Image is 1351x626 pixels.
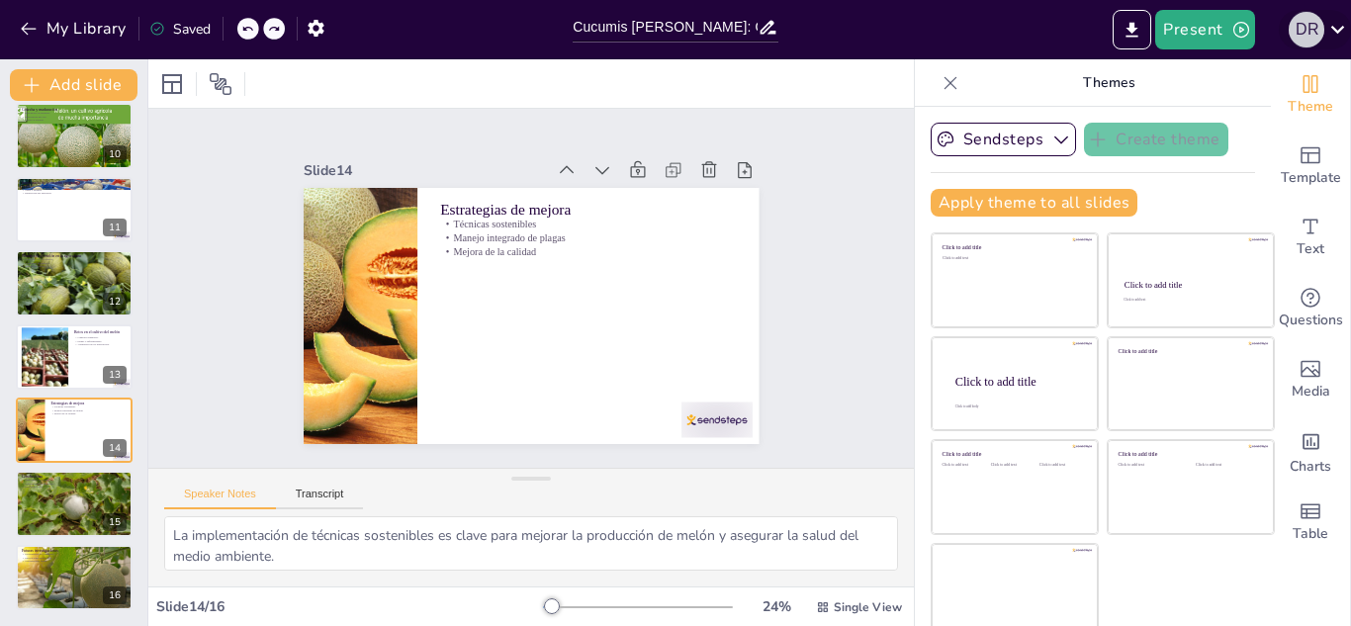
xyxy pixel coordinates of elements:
[156,68,188,100] div: Layout
[22,547,127,553] p: Futuras investigaciones
[22,106,127,112] p: Cosecha y maduración
[1292,381,1330,402] span: Media
[22,479,127,483] p: Importancia del manejo
[103,219,127,236] div: 11
[22,188,127,192] p: Sabor y dulzura
[1288,96,1333,118] span: Theme
[458,206,744,311] p: Manejo integrado de plagas
[209,72,232,96] span: Position
[1289,12,1324,47] div: D R
[10,69,137,101] button: Add slide
[943,244,1084,251] div: Click to add title
[22,556,127,560] p: Innovaciones tecnológicas
[348,97,584,190] div: Slide 14
[74,339,127,343] p: Plagas y enfermedades
[1271,202,1350,273] div: Add text boxes
[1289,10,1324,49] button: D R
[22,253,127,259] p: Beneficios del melón en la agricultura
[462,192,748,297] p: Técnicas sostenibles
[943,256,1084,261] div: Click to add text
[16,398,133,463] div: 14
[966,59,1251,107] p: Themes
[16,103,133,168] div: 10
[22,180,127,186] p: Importancia de la cosecha oportuna
[156,597,543,616] div: Slide 14 / 16
[1196,463,1258,468] div: Click to add text
[22,114,127,118] p: Importancia del olor
[834,599,902,615] span: Single View
[164,488,276,509] button: Speaker Notes
[22,482,127,486] p: Contribución a la economía
[991,463,1036,468] div: Click to add text
[74,335,127,339] p: Cambios climáticos
[276,488,364,509] button: Transcript
[573,13,758,42] input: Insert title
[1271,487,1350,558] div: Add a table
[1271,415,1350,487] div: Add charts and graphs
[15,13,135,45] button: My Library
[164,516,898,571] textarea: La implementación de técnicas sostenibles es clave para mejorar la producción de melón y asegurar...
[16,324,133,390] div: 13
[103,439,127,457] div: 14
[466,175,754,287] p: Estrategias de mejora
[1271,59,1350,131] div: Change the overall theme
[943,451,1084,458] div: Click to add title
[1271,344,1350,415] div: Add images, graphics, shapes or video
[1124,299,1255,303] div: Click to add text
[103,293,127,311] div: 12
[16,545,133,610] div: 16
[74,328,127,334] p: Retos en el cultivo del melón
[1039,463,1084,468] div: Click to add text
[22,552,127,556] p: Investigación en variedades
[1297,238,1324,260] span: Text
[22,184,127,188] p: Consecuencias de la recolección temprana
[1155,10,1254,49] button: Present
[943,463,987,468] div: Click to add text
[149,20,211,39] div: Saved
[22,474,127,480] p: Conclusiones
[1290,456,1331,478] span: Charts
[1119,347,1260,354] div: Click to add title
[103,366,127,384] div: 13
[103,513,127,531] div: 15
[50,408,127,412] p: Manejo integrado de plagas
[1281,167,1341,189] span: Template
[103,145,127,163] div: 10
[16,177,133,242] div: 11
[16,471,133,536] div: 15
[955,404,1080,408] div: Click to add body
[955,374,1082,388] div: Click to add title
[931,189,1137,217] button: Apply theme to all slides
[1125,280,1256,290] div: Click to add title
[22,118,127,122] p: Sonido al golpear
[22,486,127,490] p: Estrategias clave
[1271,131,1350,202] div: Add ready made slides
[103,586,127,604] div: 16
[22,258,127,262] p: Diversificación de cultivos
[1293,523,1328,545] span: Table
[16,250,133,315] div: 12
[753,597,800,616] div: 24 %
[1084,123,1228,156] button: Create theme
[1113,10,1151,49] button: Export to PowerPoint
[50,412,127,416] p: Mejora de la calidad
[74,342,127,346] p: Adaptación de los agricultores
[1119,463,1181,468] div: Click to add text
[22,111,127,115] p: Indicadores de madurez
[1119,451,1260,458] div: Click to add title
[50,401,127,406] p: Estrategias de mejora
[1271,273,1350,344] div: Get real-time input from your audience
[22,261,127,265] p: Generación de ingresos
[1279,310,1343,331] span: Questions
[50,404,127,408] p: Técnicas sostenibles
[22,559,127,563] p: Sostenibilidad futura
[931,123,1076,156] button: Sendsteps
[454,219,740,323] p: Mejora de la calidad
[22,265,127,269] p: Alternativa rentable
[22,192,127,196] p: Reputación del agricultor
